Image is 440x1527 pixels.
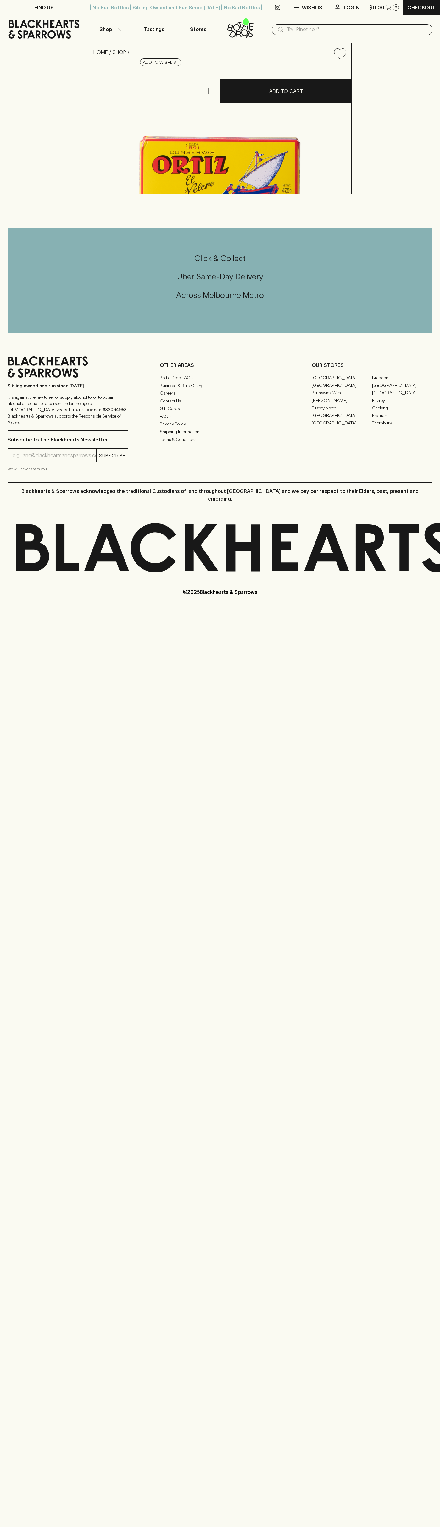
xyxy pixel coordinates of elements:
[372,374,432,381] a: Braddon
[160,420,281,428] a: Privacy Policy
[160,413,281,420] a: FAQ's
[407,4,436,11] p: Checkout
[369,4,384,11] p: $0.00
[88,15,132,43] button: Shop
[34,4,54,11] p: FIND US
[160,382,281,389] a: Business & Bulk Gifting
[160,405,281,413] a: Gift Cards
[8,253,432,264] h5: Click & Collect
[8,290,432,300] h5: Across Melbourne Metro
[312,412,372,419] a: [GEOGRAPHIC_DATA]
[8,383,128,389] p: Sibling owned and run since [DATE]
[312,381,372,389] a: [GEOGRAPHIC_DATA]
[312,389,372,397] a: Brunswick West
[160,436,281,443] a: Terms & Conditions
[287,25,427,35] input: Try "Pinot noir"
[160,361,281,369] p: OTHER AREAS
[372,412,432,419] a: Prahran
[8,436,128,443] p: Subscribe to The Blackhearts Newsletter
[312,361,432,369] p: OUR STORES
[176,15,220,43] a: Stores
[93,49,108,55] a: HOME
[372,419,432,427] a: Thornbury
[269,87,303,95] p: ADD TO CART
[312,374,372,381] a: [GEOGRAPHIC_DATA]
[8,394,128,425] p: It is against the law to sell or supply alcohol to, or to obtain alcohol on behalf of a person un...
[8,228,432,333] div: Call to action block
[344,4,359,11] p: Login
[372,381,432,389] a: [GEOGRAPHIC_DATA]
[160,428,281,435] a: Shipping Information
[372,404,432,412] a: Geelong
[99,25,112,33] p: Shop
[88,64,351,194] img: 43825.png
[372,389,432,397] a: [GEOGRAPHIC_DATA]
[97,449,128,462] button: SUBSCRIBE
[331,46,349,62] button: Add to wishlist
[160,397,281,405] a: Contact Us
[160,390,281,397] a: Careers
[8,271,432,282] h5: Uber Same-Day Delivery
[395,6,397,9] p: 0
[312,397,372,404] a: [PERSON_NAME]
[140,58,181,66] button: Add to wishlist
[160,374,281,382] a: Bottle Drop FAQ's
[220,79,352,103] button: ADD TO CART
[132,15,176,43] a: Tastings
[12,487,428,502] p: Blackhearts & Sparrows acknowledges the traditional Custodians of land throughout [GEOGRAPHIC_DAT...
[312,419,372,427] a: [GEOGRAPHIC_DATA]
[113,49,126,55] a: SHOP
[190,25,206,33] p: Stores
[312,404,372,412] a: Fitzroy North
[8,466,128,472] p: We will never spam you
[99,452,125,459] p: SUBSCRIBE
[69,407,127,412] strong: Liquor License #32064953
[144,25,164,33] p: Tastings
[13,451,96,461] input: e.g. jane@blackheartsandsparrows.com.au
[372,397,432,404] a: Fitzroy
[302,4,326,11] p: Wishlist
